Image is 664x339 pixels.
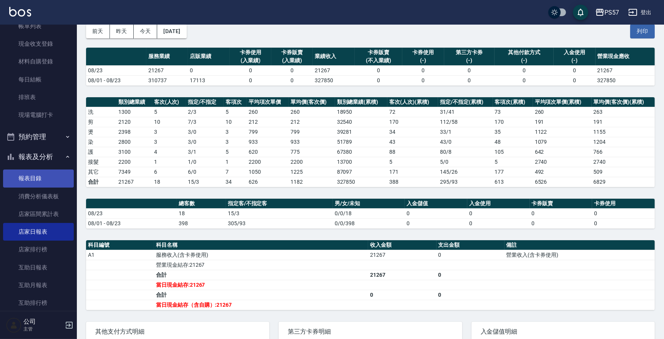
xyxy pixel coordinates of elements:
td: 43 [387,137,438,147]
td: 10 [152,117,186,127]
td: 0 [402,65,444,75]
td: 6 / 0 [186,167,224,177]
td: 2200 [116,157,152,167]
td: 0 [405,218,467,228]
td: 170 [387,117,438,127]
td: 87097 [335,167,388,177]
td: 327850 [335,177,388,187]
button: PS57 [592,5,622,20]
div: (-) [556,56,593,65]
th: 卡券使用 [592,199,655,209]
td: 39281 [335,127,388,137]
td: 6829 [592,177,655,187]
td: 799 [289,127,335,137]
button: 今天 [134,24,158,38]
div: (-) [496,56,552,65]
a: 現金收支登錄 [3,35,74,53]
th: 支出金額 [437,240,505,250]
td: 0 [467,208,530,218]
td: 1122 [533,127,592,137]
td: 2120 [116,117,152,127]
td: 21267 [313,65,354,75]
div: 其他付款方式 [496,48,552,56]
th: 客次(人次) [152,97,186,107]
td: 642 [533,147,592,157]
td: 2200 [289,157,335,167]
td: 5 / 0 [438,157,493,167]
td: 2200 [247,157,289,167]
td: 0 [230,75,271,85]
td: 51789 [335,137,388,147]
table: a dense table [86,97,655,187]
td: 3 / 0 [186,137,224,147]
a: 店家日報表 [3,223,74,241]
td: 剪 [86,117,116,127]
td: 0 [271,75,313,85]
button: 前天 [86,24,110,38]
td: 18 [177,208,226,218]
td: 35 [493,127,533,137]
td: 509 [592,167,655,177]
td: 5 [224,147,247,157]
td: 388 [387,177,438,187]
td: 1300 [116,107,152,117]
th: 單均價(客次價) [289,97,335,107]
th: 店販業績 [188,48,229,66]
td: 5 [387,157,438,167]
a: 店家排行榜 [3,241,74,258]
td: 933 [289,137,335,147]
div: (-) [446,56,493,65]
td: 775 [289,147,335,157]
th: 備註 [505,240,655,250]
td: 212 [289,117,335,127]
td: 08/01 - 08/23 [86,75,146,85]
td: 7349 [116,167,152,177]
a: 互助排行榜 [3,294,74,312]
div: (入業績) [273,56,311,65]
a: 帳單列表 [3,17,74,35]
td: 染 [86,137,116,147]
td: 6526 [533,177,592,187]
button: save [573,5,588,20]
td: 0 [592,208,655,218]
td: 15/3 [226,208,333,218]
th: 平均項次單價 [247,97,289,107]
td: 2800 [116,137,152,147]
td: 620 [247,147,289,157]
a: 排班表 [3,88,74,106]
td: 0/0/398 [333,218,405,228]
td: 1225 [289,167,335,177]
td: 護 [86,147,116,157]
td: 73 [493,107,533,117]
td: 171 [387,167,438,177]
td: 21267 [146,65,188,75]
td: 105 [493,147,533,157]
td: 08/23 [86,208,177,218]
td: 145 / 26 [438,167,493,177]
td: 260 [289,107,335,117]
a: 互助日報表 [3,259,74,276]
td: 3 / 0 [186,127,224,137]
th: 科目名稱 [154,240,368,250]
td: 0 [530,208,593,218]
td: 5 [493,157,533,167]
td: 67380 [335,147,388,157]
td: 3 [224,127,247,137]
td: 08/23 [86,65,146,75]
td: 327850 [596,75,655,85]
td: 1050 [247,167,289,177]
td: 31 / 41 [438,107,493,117]
th: 入金使用 [467,199,530,209]
td: 0 [437,250,505,260]
div: (-) [404,56,442,65]
span: 第三方卡券明細 [288,328,453,336]
a: 材料自購登錄 [3,53,74,70]
td: 799 [247,127,289,137]
td: 3 [152,127,186,137]
div: 卡券使用 [404,48,442,56]
td: 13700 [335,157,388,167]
td: 0 [495,65,554,75]
a: 互助月報表 [3,276,74,294]
td: 2398 [116,127,152,137]
th: 男/女/未知 [333,199,405,209]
